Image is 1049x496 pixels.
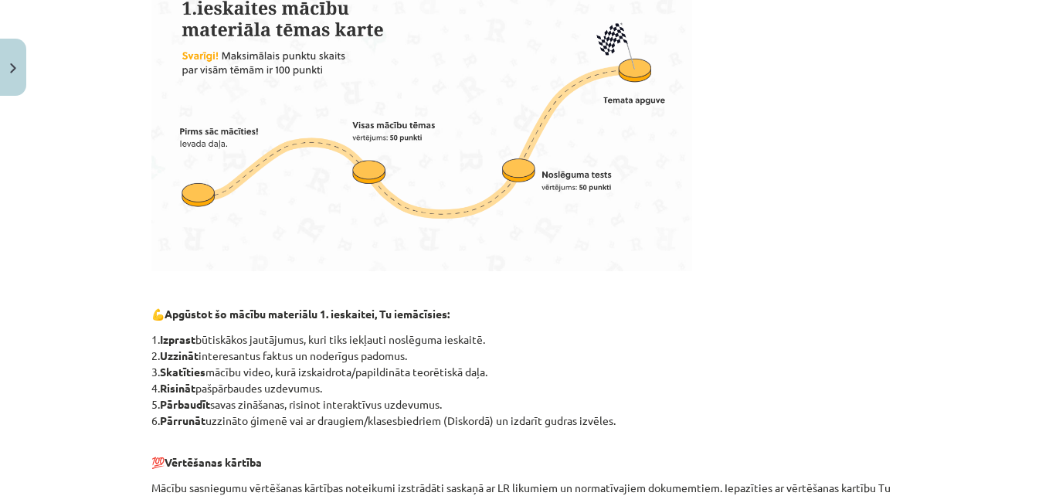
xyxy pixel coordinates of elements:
p: 1. būtiskākos jautājumus, kuri tiks iekļauti noslēguma ieskaitē. 2. interesantus faktus un noderī... [151,331,898,429]
b: Pārrunāt [160,413,205,427]
img: icon-close-lesson-0947bae3869378f0d4975bcd49f059093ad1ed9edebbc8119c70593378902aed.svg [10,63,16,73]
b: Pārbaudīt [160,397,210,411]
p: 💪 [151,306,898,322]
b: Uzzināt [160,348,199,362]
b: Vērtēšanas kārtība [165,455,262,469]
b: Risināt [160,381,195,395]
b: Apgūstot šo mācību materiālu 1. ieskaitei, Tu iemācīsies: [165,307,450,321]
p: 💯 [151,438,898,471]
b: Skatīties [160,365,205,379]
b: Izprast [160,332,195,346]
